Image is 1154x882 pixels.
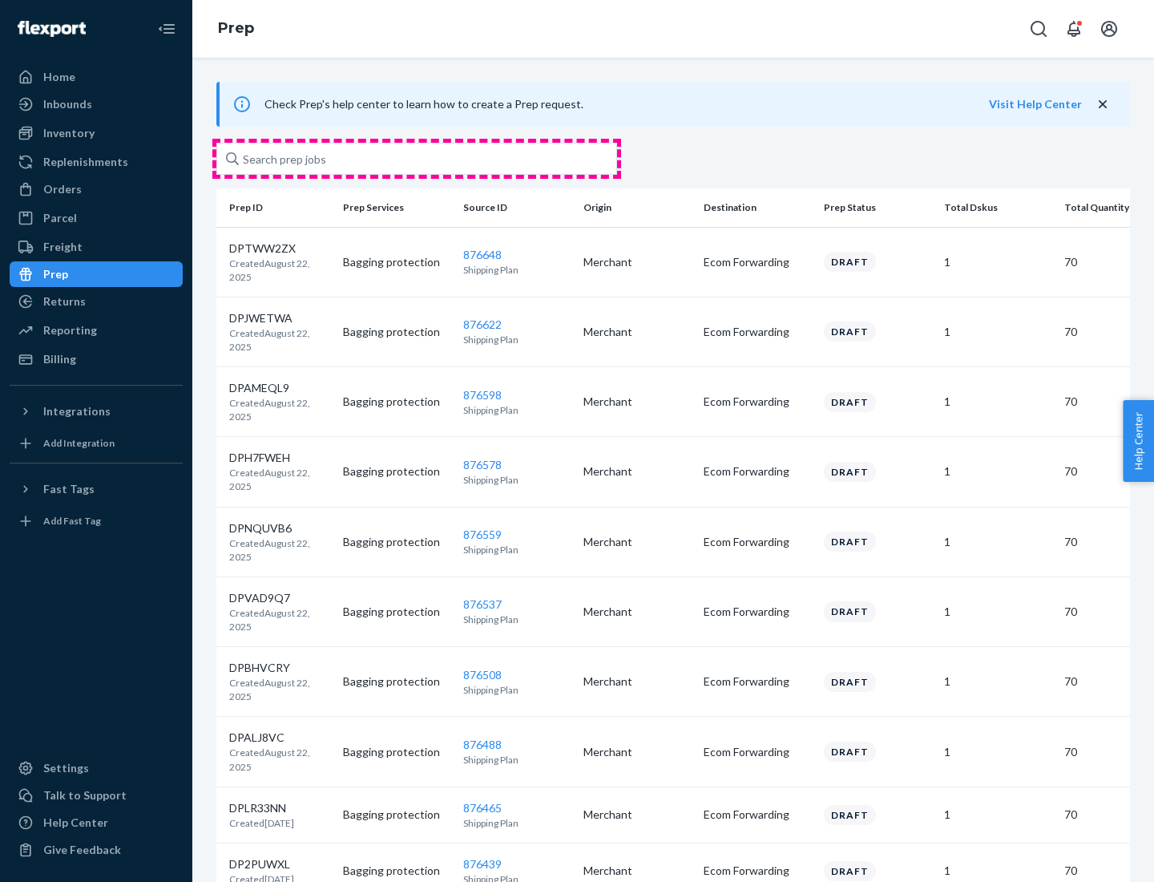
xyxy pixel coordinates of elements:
[824,252,876,272] div: Draft
[583,863,691,879] p: Merchant
[10,261,183,287] a: Prep
[944,463,1051,479] p: 1
[463,753,571,767] p: Shipping Plan
[704,394,811,410] p: Ecom Forwarding
[463,801,502,815] a: 876465
[824,322,876,342] div: Draft
[1093,13,1125,45] button: Open account menu
[457,188,577,227] th: Source ID
[43,436,115,450] div: Add Integration
[229,730,330,746] p: DPALJ8VC
[989,96,1082,112] button: Visit Help Center
[704,463,811,479] p: Ecom Forwarding
[944,744,1051,760] p: 1
[1058,13,1090,45] button: Open notifications
[824,805,876,825] div: Draft
[343,674,450,690] p: Bagging protection
[944,807,1051,823] p: 1
[229,856,294,872] p: DP2PUWXL
[463,668,502,682] a: 876508
[10,91,183,117] a: Inbounds
[10,64,183,90] a: Home
[704,863,811,879] p: Ecom Forwarding
[229,520,330,536] p: DPNQUVB6
[10,346,183,372] a: Billing
[229,466,330,493] p: Created August 22, 2025
[824,532,876,552] div: Draft
[43,154,128,170] div: Replenishments
[229,536,330,564] p: Created August 22, 2025
[704,744,811,760] p: Ecom Forwarding
[463,263,571,277] p: Shipping Plan
[10,431,183,456] a: Add Integration
[229,241,330,257] p: DPTWW2ZX
[824,601,876,621] div: Draft
[463,738,502,751] a: 876488
[229,816,294,830] p: Created [DATE]
[205,6,267,52] ol: breadcrumbs
[944,394,1051,410] p: 1
[343,604,450,620] p: Bagging protection
[18,21,86,37] img: Flexport logo
[463,683,571,697] p: Shipping Plan
[216,143,617,175] input: Search prep jobs
[229,380,330,396] p: DPAMEQL9
[583,534,691,550] p: Merchant
[10,476,183,502] button: Fast Tags
[229,676,330,703] p: Created August 22, 2025
[463,403,571,417] p: Shipping Plan
[463,458,502,471] a: 876578
[10,289,183,314] a: Returns
[10,837,183,863] button: Give Feedback
[704,534,811,550] p: Ecom Forwarding
[583,254,691,270] p: Merchant
[43,96,92,112] div: Inbounds
[944,863,1051,879] p: 1
[343,807,450,823] p: Bagging protection
[229,746,330,773] p: Created August 22, 2025
[824,742,876,762] div: Draft
[944,534,1051,550] p: 1
[229,660,330,676] p: DPBHVCRY
[229,606,330,633] p: Created August 22, 2025
[463,543,571,556] p: Shipping Plan
[43,266,68,282] div: Prep
[583,674,691,690] p: Merchant
[343,863,450,879] p: Bagging protection
[43,69,75,85] div: Home
[944,324,1051,340] p: 1
[10,508,183,534] a: Add Fast Tag
[583,807,691,823] p: Merchant
[944,674,1051,690] p: 1
[463,248,502,261] a: 876648
[264,97,583,111] span: Check Prep's help center to learn how to create a Prep request.
[43,514,101,528] div: Add Fast Tag
[229,326,330,354] p: Created August 22, 2025
[43,787,127,803] div: Talk to Support
[43,293,86,310] div: Returns
[704,324,811,340] p: Ecom Forwarding
[43,239,83,255] div: Freight
[824,861,876,881] div: Draft
[583,744,691,760] p: Merchant
[216,188,337,227] th: Prep ID
[43,842,121,858] div: Give Feedback
[343,254,450,270] p: Bagging protection
[817,188,938,227] th: Prep Status
[944,254,1051,270] p: 1
[463,816,571,830] p: Shipping Plan
[583,463,691,479] p: Merchant
[577,188,697,227] th: Origin
[944,604,1051,620] p: 1
[229,450,330,466] p: DPH7FWEH
[43,210,77,226] div: Parcel
[463,388,502,402] a: 876598
[343,463,450,479] p: Bagging protection
[463,333,571,346] p: Shipping Plan
[704,807,811,823] p: Ecom Forwarding
[218,19,254,37] a: Prep
[10,176,183,202] a: Orders
[10,318,183,343] a: Reporting
[463,857,502,871] a: 876439
[43,125,95,141] div: Inventory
